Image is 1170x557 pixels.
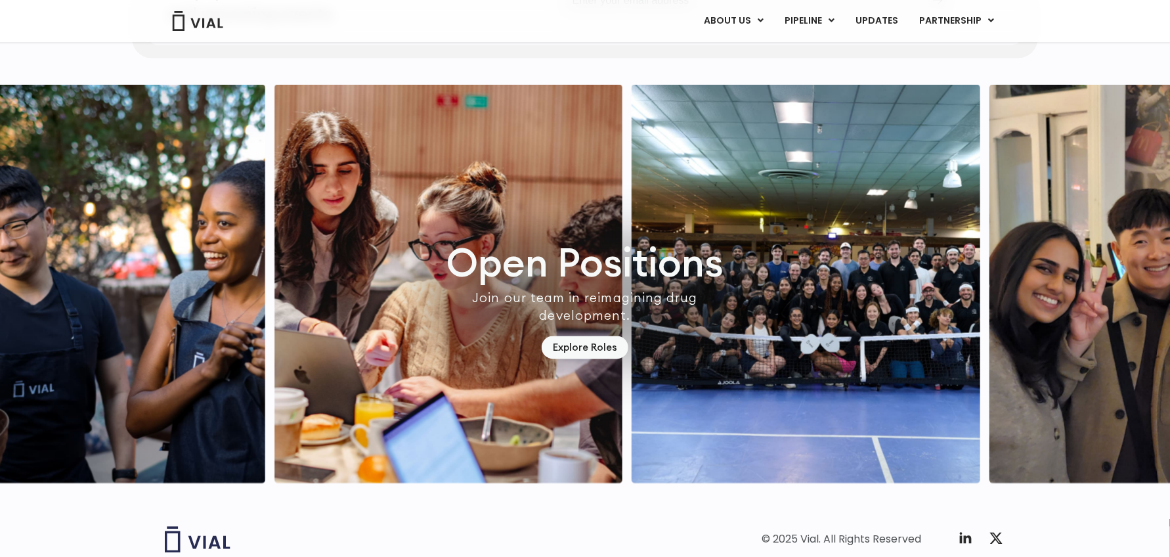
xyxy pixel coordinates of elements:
div: 3 / 7 [632,85,980,483]
img: Vial logo wih "Vial" spelled out [165,527,230,553]
a: PIPELINEMenu Toggle [774,10,844,32]
img: Vial Logo [171,11,224,31]
a: Explore Roles [542,336,628,359]
a: ABOUT USMenu Toggle [693,10,773,32]
img: http://People%20posing%20for%20group%20picture%20after%20playing%20pickleball. [632,85,980,483]
div: © 2025 Vial. All Rights Reserved [762,533,921,547]
a: UPDATES [845,10,908,32]
div: 2 / 7 [274,85,622,483]
a: PARTNERSHIPMenu Toggle [909,10,1005,32]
